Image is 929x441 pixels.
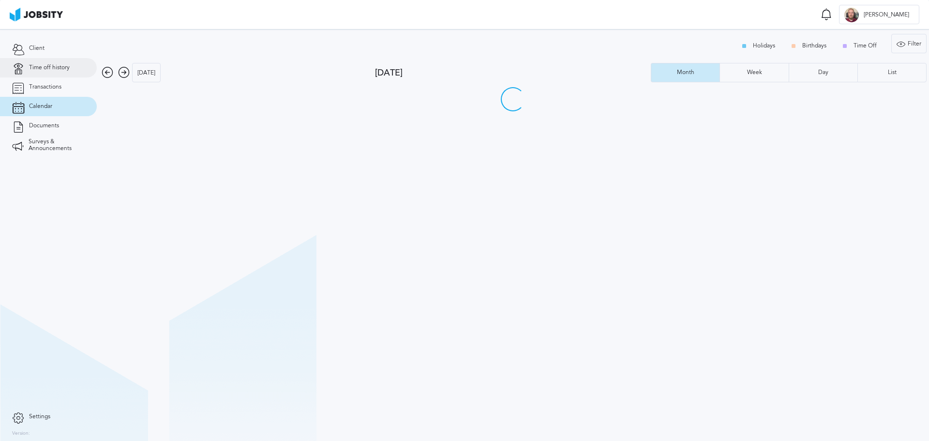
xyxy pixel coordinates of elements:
span: Surveys & Announcements [29,138,85,152]
span: Time off history [29,64,70,71]
span: Settings [29,413,50,420]
button: L[PERSON_NAME] [839,5,919,24]
div: L [844,8,859,22]
span: [PERSON_NAME] [859,12,914,18]
button: Week [719,63,788,82]
div: [DATE] [375,68,651,78]
button: Filter [891,34,927,53]
div: List [883,69,901,76]
span: Client [29,45,45,52]
button: [DATE] [132,63,161,82]
span: Documents [29,122,59,129]
div: Filter [892,34,926,54]
button: Month [651,63,719,82]
button: Day [789,63,857,82]
div: Month [672,69,699,76]
label: Version: [12,431,30,437]
span: Transactions [29,84,61,91]
div: [DATE] [133,63,160,83]
span: Calendar [29,103,52,110]
img: ab4bad089aa723f57921c736e9817d99.png [10,8,63,21]
button: List [857,63,927,82]
div: Day [813,69,833,76]
div: Week [742,69,767,76]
